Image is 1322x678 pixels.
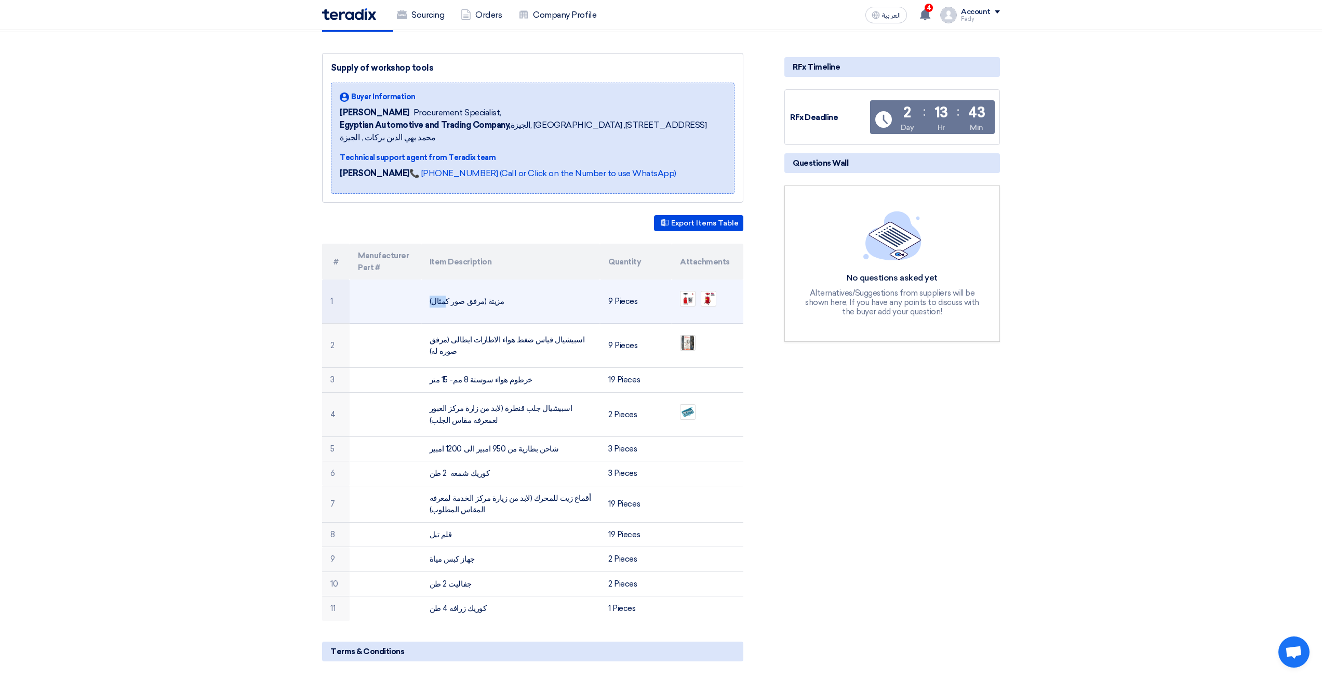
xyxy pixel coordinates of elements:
td: 6 [322,461,350,486]
div: 2 [903,105,911,120]
div: Technical support agent from Teradix team [340,152,726,163]
td: مزيتة (مرفق صور كمثال) [421,280,600,324]
td: 9 Pieces [600,324,672,368]
td: خرطوم هواء سوستة 8 مم- 15 متر [421,368,600,393]
td: 7 [322,486,350,522]
img: Teradix logo [322,8,376,20]
td: 2 Pieces [600,547,672,572]
td: 4 [322,392,350,436]
img: WhatsApp_Image__at__1758116777113.jpeg [701,291,716,306]
td: 8 [322,522,350,547]
span: Terms & Conditions [330,646,404,657]
td: 19 Pieces [600,486,672,522]
th: # [322,244,350,280]
a: Company Profile [510,4,605,26]
div: Hr [938,122,945,133]
span: الجيزة, [GEOGRAPHIC_DATA] ,[STREET_ADDRESS] محمد بهي الدين بركات , الجيزة [340,119,726,144]
div: Open chat [1278,636,1310,668]
div: Min [970,122,983,133]
span: Buyer Information [351,91,416,102]
button: العربية [865,7,907,23]
td: اسبيشيال قياس ضغط هواء الاطارات ايطالى (مرفق صوره له) [421,324,600,368]
td: جفاليت 2 طن [421,571,600,596]
div: RFx Timeline [784,57,1000,77]
a: Orders [452,4,510,26]
img: IMGWA__1758116942569.jpg [680,334,695,352]
div: Account [961,8,991,17]
div: Fady [961,16,1000,22]
strong: [PERSON_NAME] [340,168,409,178]
th: Manufacturer Part # [350,244,421,280]
span: Questions Wall [793,157,848,169]
a: Sourcing [389,4,452,26]
td: 9 [322,547,350,572]
td: 9 Pieces [600,280,672,324]
td: اسبيشيال جلب قنطرة (لابد من زارة مركز العبور لعمعرفه مقاس الجلب) [421,392,600,436]
div: 43 [968,105,985,120]
td: جهاز كبس مياة [421,547,600,572]
span: 4 [925,4,933,12]
td: كوريك زرافه 4 طن [421,596,600,621]
th: Attachments [672,244,743,280]
td: 1 [322,280,350,324]
td: شاحن بطارية من 950 امبير الى 1200 امبير [421,436,600,461]
td: كوريك شمعه 2 طن [421,461,600,486]
td: 19 Pieces [600,522,672,547]
td: 3 [322,368,350,393]
div: RFx Deadline [790,112,868,124]
td: 2 Pieces [600,571,672,596]
img: profile_test.png [940,7,957,23]
img: WhatsApp_Image__at__1758116770919.jpeg [680,291,695,306]
td: 2 [322,324,350,368]
button: Export Items Table [654,215,743,231]
img: WhatsApp_Image__at__1758117160394.jpeg [680,405,695,418]
div: Day [901,122,914,133]
div: : [957,102,959,121]
td: 2 Pieces [600,392,672,436]
td: 1 Pieces [600,596,672,621]
td: أقماع زيت للمحرك (لابد من زيارة مركز الخدمة لمعرفه المقاس المطلوب) [421,486,600,522]
td: 10 [322,571,350,596]
span: العربية [882,12,901,19]
span: [PERSON_NAME] [340,107,409,119]
div: : [923,102,926,121]
td: 19 Pieces [600,368,672,393]
td: 3 Pieces [600,461,672,486]
td: قلم تيل [421,522,600,547]
span: Procurement Specialist, [413,107,501,119]
div: No questions asked yet [804,273,981,284]
td: 5 [322,436,350,461]
td: 11 [322,596,350,621]
th: Quantity [600,244,672,280]
th: Item Description [421,244,600,280]
a: 📞 [PHONE_NUMBER] (Call or Click on the Number to use WhatsApp) [409,168,676,178]
div: Alternatives/Suggestions from suppliers will be shown here, If you have any points to discuss wit... [804,288,981,316]
img: empty_state_list.svg [863,211,922,260]
td: 3 Pieces [600,436,672,461]
b: Egyptian Automotive and Trading Company, [340,120,511,130]
div: Supply of workshop tools [331,62,735,74]
div: 13 [934,105,948,120]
